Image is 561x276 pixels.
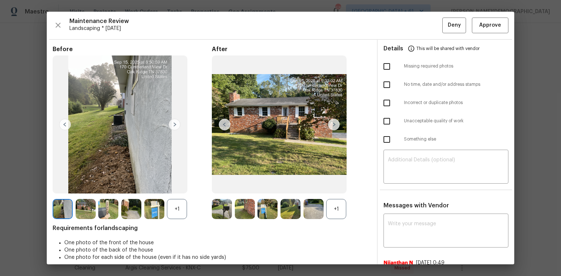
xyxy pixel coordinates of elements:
span: Landscaping * [DATE] [69,25,442,32]
img: right-chevron-button-url [169,119,180,130]
span: Nijanthan N [383,259,413,267]
span: Something else [404,136,508,142]
div: Unacceptable quality of work [378,112,514,130]
li: One photo of the front of the house [64,239,371,246]
div: Something else [378,130,514,149]
img: left-chevron-button-url [59,119,71,130]
span: [DATE] 0:49 [416,260,444,265]
span: Missing required photos [404,63,508,69]
span: After [212,46,371,53]
div: +1 [326,199,346,219]
span: Deny [448,21,461,30]
span: No time, date and/or address stamps [404,81,508,88]
span: Messages with Vendor [383,203,449,208]
button: Approve [472,18,508,33]
div: +1 [167,199,187,219]
div: Missing required photos [378,57,514,76]
span: Before [53,46,212,53]
span: Unacceptable quality of work [404,118,508,124]
img: right-chevron-button-url [328,119,340,130]
img: left-chevron-button-url [219,119,230,130]
li: One photo of the back of the house [64,246,371,254]
div: Incorrect or duplicate photos [378,94,514,112]
button: Deny [442,18,466,33]
span: Requirements for landscaping [53,225,371,232]
div: No time, date and/or address stamps [378,76,514,94]
span: Incorrect or duplicate photos [404,100,508,106]
span: Details [383,40,403,57]
span: Maintenance Review [69,18,442,25]
li: One photo for each side of the house (even if it has no side yards) [64,254,371,261]
span: This will be shared with vendor [416,40,480,57]
span: Approve [479,21,501,30]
